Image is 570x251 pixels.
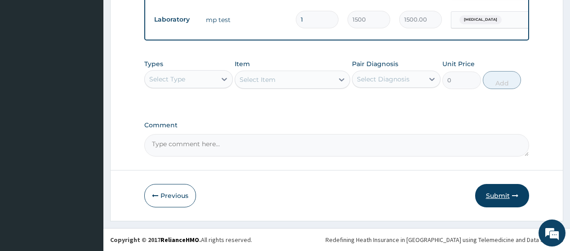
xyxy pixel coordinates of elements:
div: Redefining Heath Insurance in [GEOGRAPHIC_DATA] using Telemedicine and Data Science! [325,235,563,244]
strong: Copyright © 2017 . [110,236,201,244]
div: Chat with us now [47,50,151,62]
button: Previous [144,184,196,207]
span: [MEDICAL_DATA] [459,15,502,24]
label: Comment [144,121,529,129]
label: Types [144,60,163,68]
span: We're online! [52,71,124,161]
div: Select Diagnosis [357,75,410,84]
footer: All rights reserved. [103,228,570,251]
a: RelianceHMO [160,236,199,244]
label: Unit Price [442,59,475,68]
label: Pair Diagnosis [352,59,398,68]
button: Submit [475,184,529,207]
td: Laboratory [150,11,201,28]
label: Item [235,59,250,68]
button: Add [483,71,521,89]
div: Minimize live chat window [147,4,169,26]
textarea: Type your message and hit 'Enter' [4,161,171,192]
td: mp test [201,11,291,29]
img: d_794563401_company_1708531726252_794563401 [17,45,36,67]
div: Select Type [149,75,185,84]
